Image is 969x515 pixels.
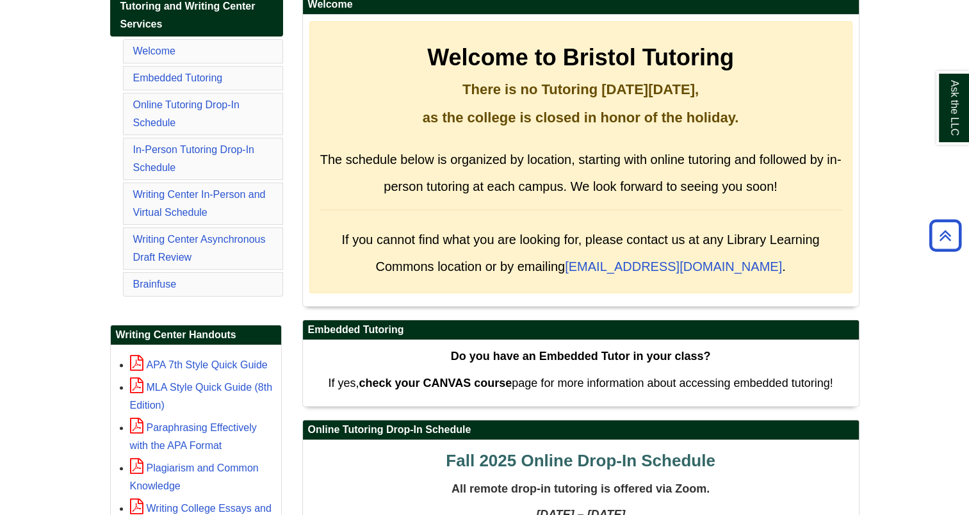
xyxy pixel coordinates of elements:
[133,279,177,290] a: Brainfuse
[423,110,738,126] strong: as the college is closed in honor of the holiday.
[130,422,257,451] a: Paraphrasing Effectively with the APA Format
[133,99,240,128] a: Online Tutoring Drop-In Schedule
[446,451,715,470] span: Fall 2025 Online Drop-In Schedule
[925,227,966,244] a: Back to Top
[130,359,268,370] a: APA 7th Style Quick Guide
[451,350,711,363] strong: Do you have an Embedded Tutor in your class?
[320,152,842,193] span: The schedule below is organized by location, starting with online tutoring and followed by in-per...
[130,462,259,491] a: Plagiarism and Common Knowledge
[133,45,175,56] a: Welcome
[133,189,266,218] a: Writing Center In-Person and Virtual Schedule
[120,1,256,29] span: Tutoring and Writing Center Services
[565,259,782,274] a: [EMAIL_ADDRESS][DOMAIN_NAME]
[133,72,223,83] a: Embedded Tutoring
[462,81,699,97] strong: There is no Tutoring [DATE][DATE],
[341,233,819,274] span: If you cannot find what you are looking for, please contact us at any Library Learning Commons lo...
[328,377,833,389] span: If yes, page for more information about accessing embedded tutoring!
[303,420,859,440] h2: Online Tutoring Drop-In Schedule
[133,234,266,263] a: Writing Center Asynchronous Draft Review
[452,482,710,495] span: All remote drop-in tutoring is offered via Zoom.
[133,144,254,173] a: In-Person Tutoring Drop-In Schedule
[130,382,273,411] a: MLA Style Quick Guide (8th Edition)
[359,377,512,389] strong: check your CANVAS course
[427,44,734,70] strong: Welcome to Bristol Tutoring
[303,320,859,340] h2: Embedded Tutoring
[111,325,281,345] h2: Writing Center Handouts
